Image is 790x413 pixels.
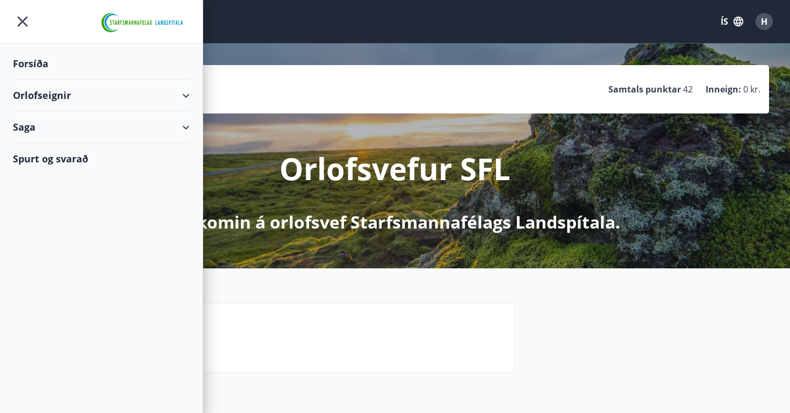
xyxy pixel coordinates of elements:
[608,83,681,95] p: Samtals punktar
[706,83,741,95] p: Inneign :
[13,143,190,174] div: Spurt og svarað
[170,210,620,234] p: Velkomin á orlofsvef Starfsmannafélags Landspítala.
[13,12,32,31] button: menu
[751,9,777,34] button: H
[97,12,190,33] img: union_logo
[13,48,190,80] div: Forsíða
[13,80,190,111] div: Orlofseignir
[743,83,760,95] span: 0 kr.
[13,111,190,143] div: Saga
[761,16,767,27] span: H
[683,83,693,95] span: 42
[715,12,749,31] button: ÍS
[100,330,506,348] p: Spurt og svarað
[279,148,511,189] p: Orlofsvefur SFL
